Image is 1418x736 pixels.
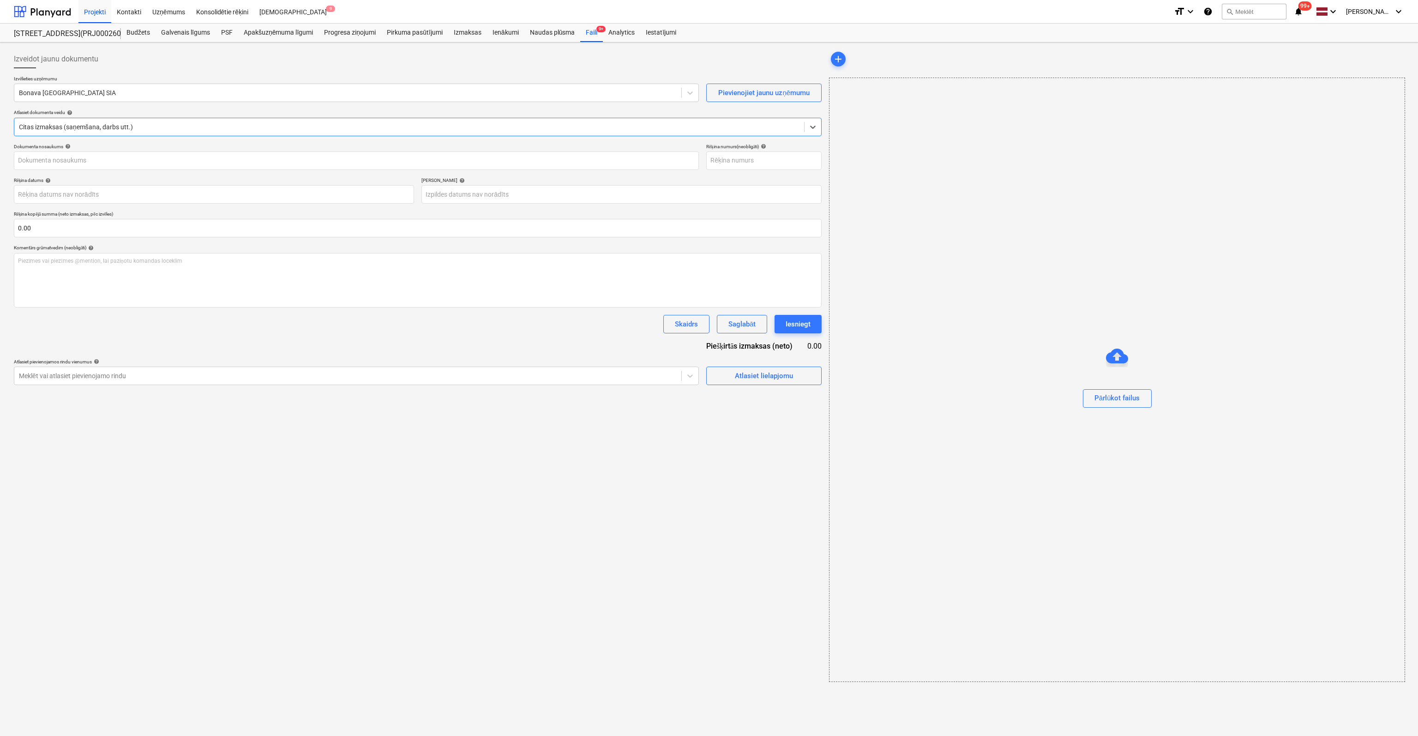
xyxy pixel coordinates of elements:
[238,24,318,42] a: Apakšuzņēmuma līgumi
[43,178,51,183] span: help
[663,315,709,333] button: Skaidrs
[786,318,811,330] div: Iesniegt
[421,177,822,183] div: [PERSON_NAME]
[775,315,822,333] button: Iesniegt
[807,341,822,351] div: 0.00
[829,78,1405,682] div: Pārlūkot failus
[699,341,807,351] div: Piešķirtās izmaksas (neto)
[1222,4,1286,19] button: Meklēt
[1328,6,1339,17] i: keyboard_arrow_down
[14,211,822,219] p: Rēķina kopējā summa (neto izmaksas, pēc izvēles)
[833,54,844,65] span: add
[706,367,822,385] button: Atlasiet lielapjomu
[1083,389,1152,408] button: Pārlūkot failus
[1298,1,1312,11] span: 99+
[580,24,603,42] div: Faili
[1294,6,1303,17] i: notifications
[1174,6,1185,17] i: format_size
[718,87,810,99] div: Pievienojiet jaunu uzņēmumu
[1346,8,1392,15] span: [PERSON_NAME]
[121,24,156,42] a: Budžets
[735,370,793,382] div: Atlasiet lielapjomu
[448,24,487,42] a: Izmaksas
[487,24,524,42] a: Ienākumi
[675,318,698,330] div: Skaidrs
[1203,6,1213,17] i: Zināšanu pamats
[92,359,99,364] span: help
[14,219,822,237] input: Rēķina kopējā summa (neto izmaksas, pēc izvēles)
[1372,692,1418,736] iframe: Chat Widget
[63,144,71,149] span: help
[706,144,822,150] div: Rēķina numurs (neobligāti)
[1185,6,1196,17] i: keyboard_arrow_down
[86,245,94,251] span: help
[14,359,699,365] div: Atlasiet pievienojamos rindu vienumus
[596,26,606,32] span: 9+
[1393,6,1404,17] i: keyboard_arrow_down
[640,24,682,42] a: Iestatījumi
[318,24,381,42] a: Progresa ziņojumi
[216,24,238,42] a: PSF
[65,110,72,115] span: help
[706,84,822,102] button: Pievienojiet jaunu uzņēmumu
[326,6,335,12] span: 9
[14,144,699,150] div: Dokumenta nosaukums
[457,178,465,183] span: help
[1226,8,1233,15] span: search
[14,151,699,170] input: Dokumenta nosaukums
[14,245,822,251] div: Komentārs grāmatvedim (neobligāti)
[156,24,216,42] a: Galvenais līgums
[381,24,448,42] a: Pirkuma pasūtījumi
[728,318,756,330] div: Saglabāt
[14,54,98,65] span: Izveidot jaunu dokumentu
[580,24,603,42] a: Faili9+
[759,144,766,149] span: help
[14,76,699,84] p: Izvēlieties uzņēmumu
[14,185,414,204] input: Rēķina datums nav norādīts
[14,177,414,183] div: Rēķina datums
[524,24,581,42] a: Naudas plūsma
[14,29,110,39] div: [STREET_ADDRESS](PRJ0002600) 2601946
[421,185,822,204] input: Izpildes datums nav norādīts
[717,315,767,333] button: Saglabāt
[1094,392,1140,404] div: Pārlūkot failus
[603,24,640,42] a: Analytics
[14,109,822,115] div: Atlasiet dokumenta veidu
[706,151,822,170] input: Rēķina numurs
